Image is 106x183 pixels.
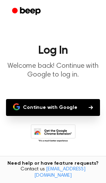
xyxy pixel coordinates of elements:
[34,167,86,178] a: [EMAIL_ADDRESS][DOMAIN_NAME]
[4,166,102,179] span: Contact us
[7,5,47,18] a: Beep
[6,45,100,56] h1: Log In
[6,62,100,79] p: Welcome back! Continue with Google to log in.
[6,99,100,116] button: Continue with Google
